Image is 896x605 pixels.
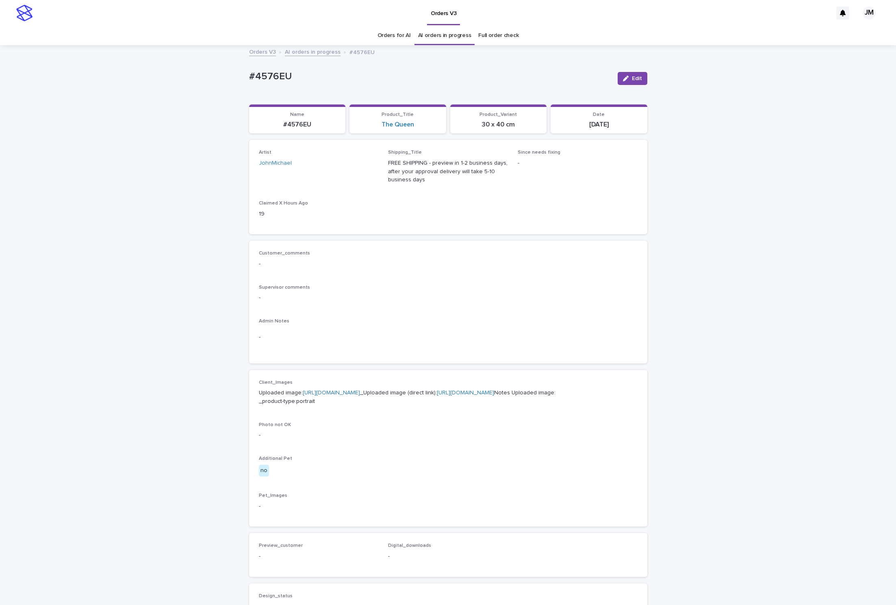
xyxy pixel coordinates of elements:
p: - [259,294,638,302]
span: Admin Notes [259,319,289,324]
p: - [259,431,638,440]
p: Uploaded image: _Uploaded image (direct link): Notes Uploaded image: _product-type:portrait [259,389,638,406]
span: Photo not OK [259,422,291,427]
a: [URL][DOMAIN_NAME] [437,390,494,396]
div: no [259,465,269,477]
p: 19 [259,210,379,218]
span: Supervisor comments [259,285,310,290]
span: Digital_downloads [388,543,431,548]
img: stacker-logo-s-only.png [16,5,33,21]
span: Claimed X Hours Ago [259,201,308,206]
span: Customer_comments [259,251,310,256]
div: JM [863,7,876,20]
p: #4576EU [249,71,611,83]
a: Orders V3 [249,47,276,56]
span: Date [593,112,605,117]
span: Preview_customer [259,543,303,548]
span: Product_Variant [479,112,517,117]
span: Additional Pet [259,456,292,461]
span: Design_status [259,594,293,598]
p: - [259,502,638,511]
span: Since needs fixing [518,150,560,155]
span: Artist [259,150,271,155]
span: Pet_Images [259,493,287,498]
a: [URL][DOMAIN_NAME] [303,390,360,396]
span: Name [290,112,304,117]
a: Orders for AI [377,26,411,45]
a: Full order check [478,26,519,45]
a: The Queen [382,121,414,128]
p: #4576EU [254,121,341,128]
p: - [259,260,638,268]
a: AI orders in progress [418,26,471,45]
button: Edit [618,72,647,85]
p: FREE SHIPPING - preview in 1-2 business days, after your approval delivery will take 5-10 busines... [388,159,508,184]
span: Shipping_Title [388,150,422,155]
p: - [388,552,508,561]
span: Product_Title [382,112,414,117]
p: - [518,159,638,168]
span: Edit [632,76,642,81]
a: JohnMichael [259,159,292,168]
p: - [259,552,379,561]
p: [DATE] [555,121,642,128]
p: - [259,333,638,342]
p: 30 x 40 cm [455,121,542,128]
p: #4576EU [349,47,375,56]
a: AI orders in progress [285,47,341,56]
span: Client_Images [259,380,293,385]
